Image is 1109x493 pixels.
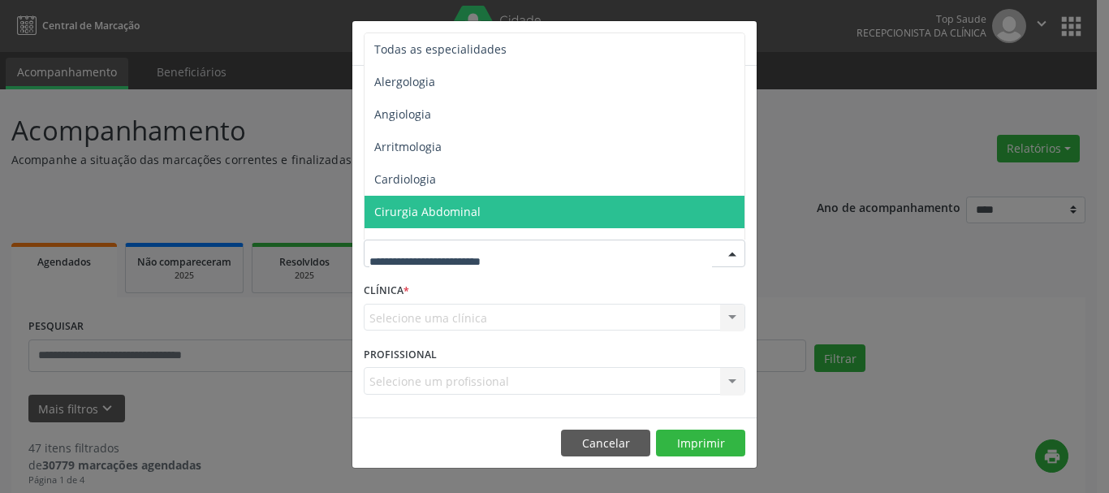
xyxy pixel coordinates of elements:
[364,342,437,367] label: PROFISSIONAL
[656,430,745,457] button: Imprimir
[374,139,442,154] span: Arritmologia
[374,106,431,122] span: Angiologia
[374,41,507,57] span: Todas as especialidades
[374,74,435,89] span: Alergologia
[364,279,409,304] label: CLÍNICA
[374,236,474,252] span: Cirurgia Bariatrica
[364,32,550,54] h5: Relatório de agendamentos
[724,21,757,61] button: Close
[374,204,481,219] span: Cirurgia Abdominal
[561,430,650,457] button: Cancelar
[374,171,436,187] span: Cardiologia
